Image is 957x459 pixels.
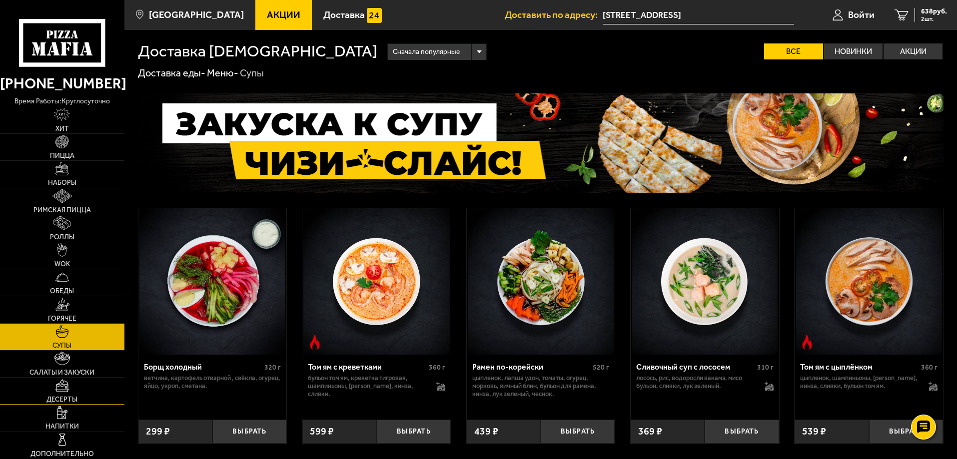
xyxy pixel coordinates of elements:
img: Том ям с креветками [303,208,449,354]
button: Выбрать [869,420,943,444]
span: 439 ₽ [474,427,498,437]
button: Выбрать [377,420,451,444]
img: Борщ холодный [139,208,285,354]
p: цыпленок, лапша удон, томаты, огурец, морковь, яичный блин, бульон для рамена, кинза, лук зеленый... [472,374,610,398]
span: Римская пицца [33,207,91,214]
span: 369 ₽ [638,427,662,437]
a: Рамен по-корейски [467,208,615,354]
span: Акции [267,10,300,19]
span: Сначала популярные [393,42,460,61]
span: 310 г [757,363,774,372]
input: Ваш адрес доставки [603,6,794,24]
a: Острое блюдоТом ям с цыплёнком [795,208,943,354]
div: Сливочный суп с лососем [636,362,755,372]
span: Роллы [50,234,74,241]
img: Острое блюдо [800,335,815,350]
div: Супы [240,67,264,80]
span: 360 г [429,363,445,372]
a: Меню- [207,67,238,79]
img: Том ям с цыплёнком [796,208,942,354]
span: Горячее [48,315,76,322]
span: Доставка [323,10,365,19]
p: ветчина, картофель отварной , свёкла, огурец, яйцо, укроп, сметана. [144,374,281,390]
span: Салаты и закуски [29,369,94,376]
span: [GEOGRAPHIC_DATA] [149,10,244,19]
img: 15daf4d41897b9f0e9f617042186c801.svg [367,8,382,23]
label: Новинки [824,43,883,59]
h1: Доставка [DEMOGRAPHIC_DATA] [138,43,377,59]
span: Войти [848,10,875,19]
button: Выбрать [541,420,615,444]
span: Обеды [50,288,74,295]
div: Том ям с креветками [308,362,426,372]
span: 539 ₽ [802,427,826,437]
span: Супы [52,342,71,349]
span: Пицца [50,152,74,159]
span: 599 ₽ [310,427,334,437]
a: Острое блюдоТом ям с креветками [302,208,451,354]
label: Акции [884,43,943,59]
p: лосось, рис, водоросли вакамэ, мисо бульон, сливки, лук зеленый. [636,374,755,390]
div: Борщ холодный [144,362,262,372]
button: Выбрать [212,420,286,444]
div: Том ям с цыплёнком [800,362,919,372]
img: Рамен по-корейски [468,208,614,354]
a: Доставка еды- [138,67,205,79]
span: Напитки [45,423,79,430]
span: 320 г [264,363,281,372]
span: Десерты [46,396,77,403]
span: 299 ₽ [146,427,170,437]
span: 360 г [921,363,938,372]
img: Острое блюдо [307,335,322,350]
a: Сливочный суп с лососем [631,208,779,354]
span: Доставить по адресу: [505,10,603,19]
span: Наборы [48,179,76,186]
img: Сливочный суп с лососем [632,208,778,354]
span: Хит [55,125,69,132]
button: Выбрать [705,420,779,444]
span: 520 г [593,363,609,372]
label: Все [764,43,823,59]
a: Борщ холодный [138,208,287,354]
p: бульон том ям, креветка тигровая, шампиньоны, [PERSON_NAME], кинза, сливки. [308,374,426,398]
span: Дополнительно [30,451,94,458]
div: Рамен по-корейски [472,362,591,372]
span: 2 шт. [921,16,947,22]
span: 638 руб. [921,8,947,15]
p: цыпленок, шампиньоны, [PERSON_NAME], кинза, сливки, бульон том ям. [800,374,919,390]
span: WOK [54,261,70,268]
